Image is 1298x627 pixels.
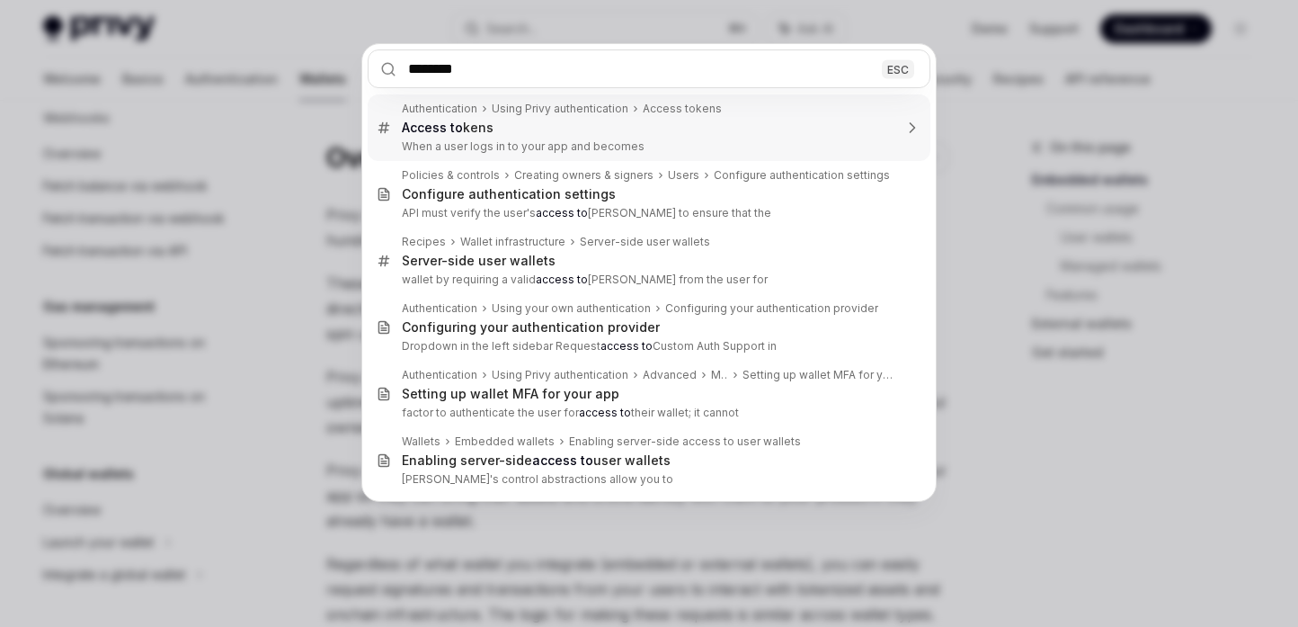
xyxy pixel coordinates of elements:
[492,102,628,116] div: Using Privy authentication
[600,339,653,353] b: access to
[402,452,671,469] div: Enabling server-side user wallets
[402,139,893,154] p: When a user logs in to your app and becomes
[665,301,878,316] div: Configuring your authentication provider
[402,319,660,336] div: Configuring your authentication provider
[455,434,555,449] div: Embedded wallets
[402,120,463,135] b: Access to
[668,168,699,183] div: Users
[402,368,477,382] div: Authentication
[532,452,593,468] b: access to
[643,102,722,116] div: Access tokens
[402,206,893,220] p: API must verify the user's [PERSON_NAME] to ensure that the
[536,206,588,219] b: access to
[643,368,697,382] div: Advanced
[579,406,631,419] b: access to
[402,339,893,354] p: Dropdown in the left sidebar Request Custom Auth Support in
[514,168,653,183] div: Creating owners & signers
[402,301,477,316] div: Authentication
[460,235,565,249] div: Wallet infrastructure
[402,386,619,402] div: Setting up wallet MFA for your app
[402,406,893,420] p: factor to authenticate the user for their wallet; it cannot
[714,168,890,183] div: Configure authentication settings
[882,59,914,78] div: ESC
[492,368,628,382] div: Using Privy authentication
[402,168,500,183] div: Policies & controls
[580,235,710,249] div: Server-side user wallets
[402,434,440,449] div: Wallets
[402,186,616,202] div: Configure authentication settings
[402,253,556,269] div: Server-side user wallets
[402,235,446,249] div: Recipes
[742,368,893,382] div: Setting up wallet MFA for your app
[569,434,801,449] div: Enabling server-side access to user wallets
[536,273,588,286] b: access to
[492,301,651,316] div: Using your own authentication
[402,273,893,287] p: wallet by requiring a valid [PERSON_NAME] from the user for
[402,472,893,487] p: [PERSON_NAME]'s control abstractions allow you to
[402,102,477,116] div: Authentication
[402,120,493,136] div: kens
[711,368,728,382] div: MFA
